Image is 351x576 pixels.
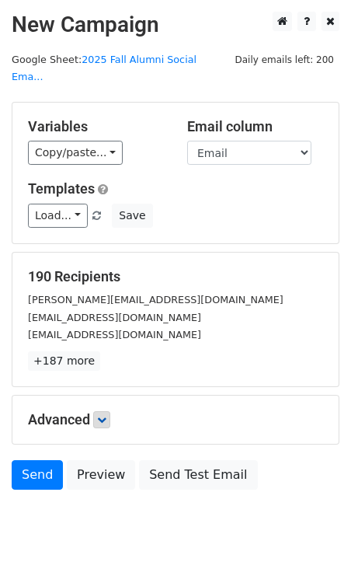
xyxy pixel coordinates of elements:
[28,351,100,371] a: +187 more
[187,118,323,135] h5: Email column
[12,460,63,490] a: Send
[12,12,339,38] h2: New Campaign
[273,501,351,576] iframe: Chat Widget
[229,54,339,65] a: Daily emails left: 200
[28,118,164,135] h5: Variables
[28,411,323,428] h5: Advanced
[139,460,257,490] a: Send Test Email
[28,294,283,305] small: [PERSON_NAME][EMAIL_ADDRESS][DOMAIN_NAME]
[229,51,339,68] span: Daily emails left: 200
[67,460,135,490] a: Preview
[28,329,201,340] small: [EMAIL_ADDRESS][DOMAIN_NAME]
[12,54,196,83] a: 2025 Fall Alumni Social Ema...
[28,312,201,323] small: [EMAIL_ADDRESS][DOMAIN_NAME]
[112,204,152,228] button: Save
[12,54,196,83] small: Google Sheet:
[28,180,95,197] a: Templates
[28,204,88,228] a: Load...
[28,268,323,285] h5: 190 Recipients
[28,141,123,165] a: Copy/paste...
